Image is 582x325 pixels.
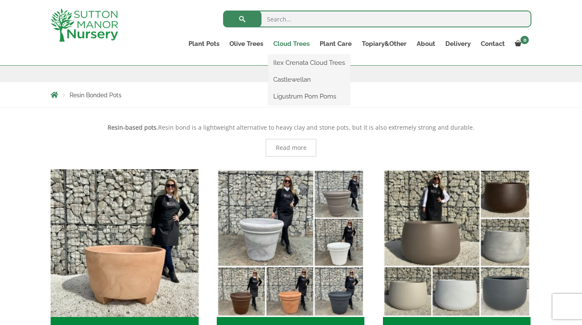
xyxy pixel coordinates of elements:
[108,123,158,131] strong: Resin-based pots.
[510,38,531,50] a: 0
[70,92,121,99] span: Resin Bonded Pots
[276,145,307,151] span: Read more
[224,38,268,50] a: Olive Trees
[520,36,529,44] span: 0
[412,38,440,50] a: About
[268,56,350,69] a: Ilex Crenata Cloud Trees
[51,169,199,317] img: The Amalfi Pots
[223,11,531,27] input: Search...
[268,73,350,86] a: Castlewellan
[268,38,315,50] a: Cloud Trees
[315,38,357,50] a: Plant Care
[217,169,365,317] img: The Milan Pots
[183,38,224,50] a: Plant Pots
[440,38,476,50] a: Delivery
[51,123,531,133] p: Resin bond is a lightweight alternative to heavy clay and stone pots, but it is also extremely st...
[357,38,412,50] a: Topiary&Other
[476,38,510,50] a: Contact
[383,169,531,317] img: The Barolo Pots
[51,91,531,98] nav: Breadcrumbs
[268,90,350,103] a: Ligustrum Pom Poms
[51,8,118,42] img: logo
